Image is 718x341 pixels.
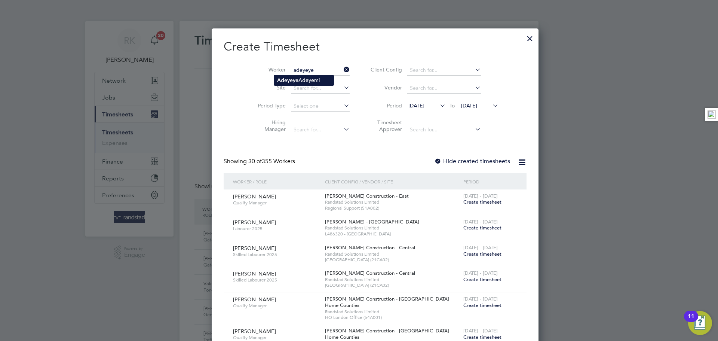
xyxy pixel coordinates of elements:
span: HO London Office (54A001) [325,314,460,320]
div: 11 [688,316,694,326]
input: Search for... [407,65,481,76]
input: Select one [291,101,350,112]
label: Vendor [368,84,402,91]
label: Worker [252,66,286,73]
span: [GEOGRAPHIC_DATA] (21CA02) [325,282,460,288]
span: Create timesheet [463,225,501,231]
span: [DATE] [408,102,424,109]
span: Regional Support (51A002) [325,205,460,211]
button: Open Resource Center, 11 new notifications [688,311,712,335]
label: Period [368,102,402,109]
span: [PERSON_NAME] Construction - [GEOGRAPHIC_DATA] Home Counties [325,296,449,308]
b: Adeyeye [277,77,298,83]
span: Skilled Labourer 2025 [233,277,319,283]
input: Search for... [407,125,481,135]
span: 355 Workers [248,158,295,165]
span: [DATE] - [DATE] [463,328,498,334]
span: Randstad Solutions Limited [325,277,460,283]
div: Period [461,173,519,190]
div: Client Config / Vendor / Site [323,173,461,190]
div: Worker / Role [231,173,323,190]
span: [GEOGRAPHIC_DATA] (21CA02) [325,257,460,263]
label: Hiring Manager [252,119,286,133]
span: Create timesheet [463,276,501,283]
span: Quality Manager [233,335,319,341]
span: [PERSON_NAME] [233,328,276,335]
span: [PERSON_NAME] [233,270,276,277]
span: Randstad Solutions Limited [325,251,460,257]
span: [PERSON_NAME] [233,296,276,303]
label: Timesheet Approver [368,119,402,133]
h2: Create Timesheet [224,39,527,55]
span: Create timesheet [463,251,501,257]
div: Showing [224,158,297,165]
label: Period Type [252,102,286,109]
input: Search for... [291,65,350,76]
span: [PERSON_NAME] [233,219,276,226]
span: Randstad Solutions Limited [325,199,460,205]
span: To [447,101,457,110]
span: [PERSON_NAME] - [GEOGRAPHIC_DATA] [325,219,419,225]
span: Skilled Labourer 2025 [233,252,319,258]
input: Search for... [291,125,350,135]
span: Randstad Solutions Limited [325,309,460,315]
li: Adeyemi [274,75,334,85]
span: [DATE] - [DATE] [463,244,498,251]
label: Hide created timesheets [434,158,510,165]
span: Create timesheet [463,302,501,308]
input: Search for... [407,83,481,94]
span: [PERSON_NAME] [233,245,276,252]
span: [DATE] - [DATE] [463,219,498,225]
span: [DATE] - [DATE] [463,296,498,302]
span: [PERSON_NAME] [233,193,276,200]
span: L486320 - [GEOGRAPHIC_DATA] [325,231,460,237]
span: [PERSON_NAME] Construction - East [325,193,409,199]
span: Labourer 2025 [233,226,319,232]
span: 30 of [248,158,262,165]
span: [DATE] [461,102,477,109]
label: Site [252,84,286,91]
span: Quality Manager [233,200,319,206]
span: Create timesheet [463,334,501,340]
span: [DATE] - [DATE] [463,270,498,276]
span: Quality Manager [233,303,319,309]
span: Create timesheet [463,199,501,205]
label: Client Config [368,66,402,73]
span: [DATE] - [DATE] [463,193,498,199]
span: Randstad Solutions Limited [325,225,460,231]
input: Search for... [291,83,350,94]
span: [PERSON_NAME] Construction - Central [325,244,415,251]
span: [PERSON_NAME] Construction - [GEOGRAPHIC_DATA] Home Counties [325,328,449,340]
span: [PERSON_NAME] Construction - Central [325,270,415,276]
